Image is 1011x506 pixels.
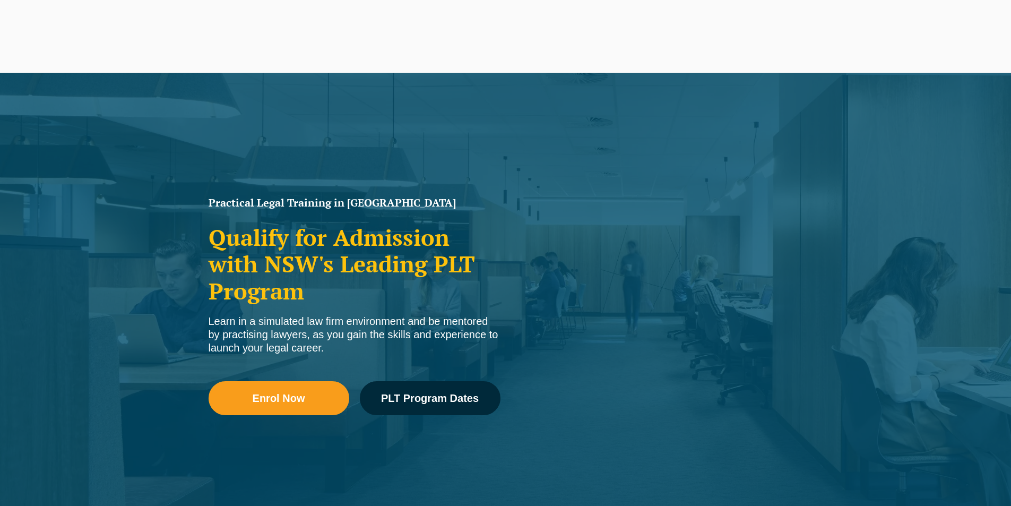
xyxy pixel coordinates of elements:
h2: Qualify for Admission with NSW's Leading PLT Program [209,224,500,304]
a: PLT Program Dates [360,381,500,415]
div: Learn in a simulated law firm environment and be mentored by practising lawyers, as you gain the ... [209,315,500,355]
span: Enrol Now [253,393,305,404]
h1: Practical Legal Training in [GEOGRAPHIC_DATA] [209,198,500,208]
a: Enrol Now [209,381,349,415]
span: PLT Program Dates [381,393,479,404]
